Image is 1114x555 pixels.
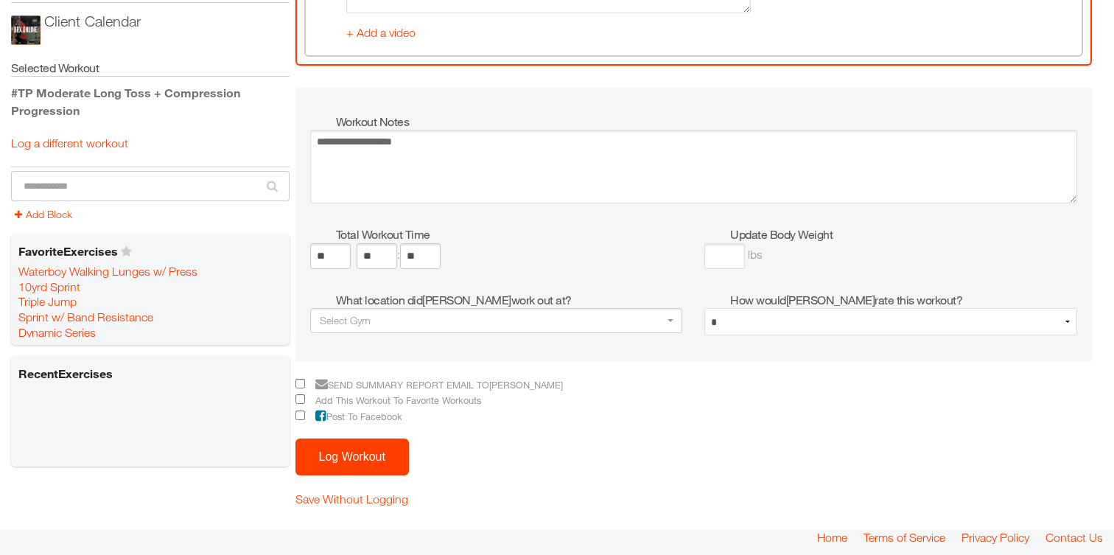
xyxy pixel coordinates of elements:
[11,136,128,150] a: Log a different workout
[11,60,290,77] h5: Selected Workout
[295,394,305,404] input: Add This Workout To Favorite Workouts
[308,380,563,391] span: Send summary report email to [PERSON_NAME]
[336,292,683,308] h5: What location did [PERSON_NAME] work out at?
[308,411,402,422] span: Post To Facebook
[730,226,1077,242] h5: Update Body Weight
[397,248,400,261] span: :
[295,379,305,388] input: Send summary report email to[PERSON_NAME]
[308,395,481,406] span: Add This Workout To Favorite Workouts
[863,530,945,545] a: Terms of Service
[336,114,1078,130] h5: Workout Notes
[11,15,41,45] img: ios_large.PNG
[18,294,77,309] a: Triple Jump
[18,264,197,279] a: Waterboy Walking Lunges w/ Press
[295,439,409,475] button: Log Workout
[11,84,290,119] div: #TP Moderate Long Toss + Compression Progression
[44,10,141,32] div: Client Calendar
[18,325,96,340] a: Dynamic Series
[961,530,1029,545] a: Privacy Policy
[18,310,153,324] a: Sprint w/ Band Resistance
[295,411,305,420] input: Post To Facebook
[15,240,286,263] h6: Favorite Exercises
[730,292,1077,308] h5: How would [PERSON_NAME] rate this workout?
[336,226,683,242] h5: Total Workout Time
[15,208,72,220] a: Add Block
[817,530,847,545] a: Home
[18,279,80,294] a: 10yrd Sprint
[1045,530,1103,545] a: Contact Us
[320,314,371,327] span: Select Gym
[295,492,408,506] a: Save Without Logging
[748,248,763,261] span: lbs
[15,362,286,385] h6: Recent Exercises
[346,26,416,39] a: + Add a video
